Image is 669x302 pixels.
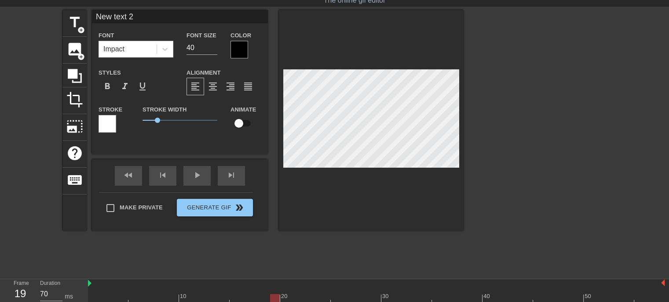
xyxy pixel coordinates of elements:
[585,292,592,301] div: 50
[123,170,134,180] span: fast_rewind
[103,44,124,54] div: Impact
[66,172,83,188] span: keyboard
[14,286,27,302] div: 19
[120,203,163,212] span: Make Private
[65,292,73,301] div: ms
[40,281,60,286] label: Duration
[66,14,83,31] span: title
[192,170,202,180] span: play_arrow
[143,105,186,114] label: Stroke Width
[66,91,83,108] span: crop
[77,26,85,34] span: add_circle
[66,145,83,162] span: help
[483,292,491,301] div: 40
[230,31,251,40] label: Color
[99,31,114,40] label: Font
[226,170,237,180] span: skip_next
[190,81,201,92] span: format_align_left
[180,292,188,301] div: 10
[186,31,216,40] label: Font Size
[180,202,249,213] span: Generate Gif
[177,199,253,216] button: Generate Gif
[99,68,121,77] label: Styles
[661,279,665,286] img: bound-end.png
[225,81,236,92] span: format_align_right
[157,170,168,180] span: skip_previous
[137,81,148,92] span: format_underline
[382,292,390,301] div: 30
[234,202,245,213] span: double_arrow
[243,81,253,92] span: format_align_justify
[281,292,289,301] div: 20
[77,53,85,61] span: add_circle
[102,81,113,92] span: format_bold
[230,105,256,114] label: Animate
[120,81,130,92] span: format_italic
[99,105,122,114] label: Stroke
[66,118,83,135] span: photo_size_select_large
[186,68,220,77] label: Alignment
[208,81,218,92] span: format_align_center
[66,41,83,58] span: image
